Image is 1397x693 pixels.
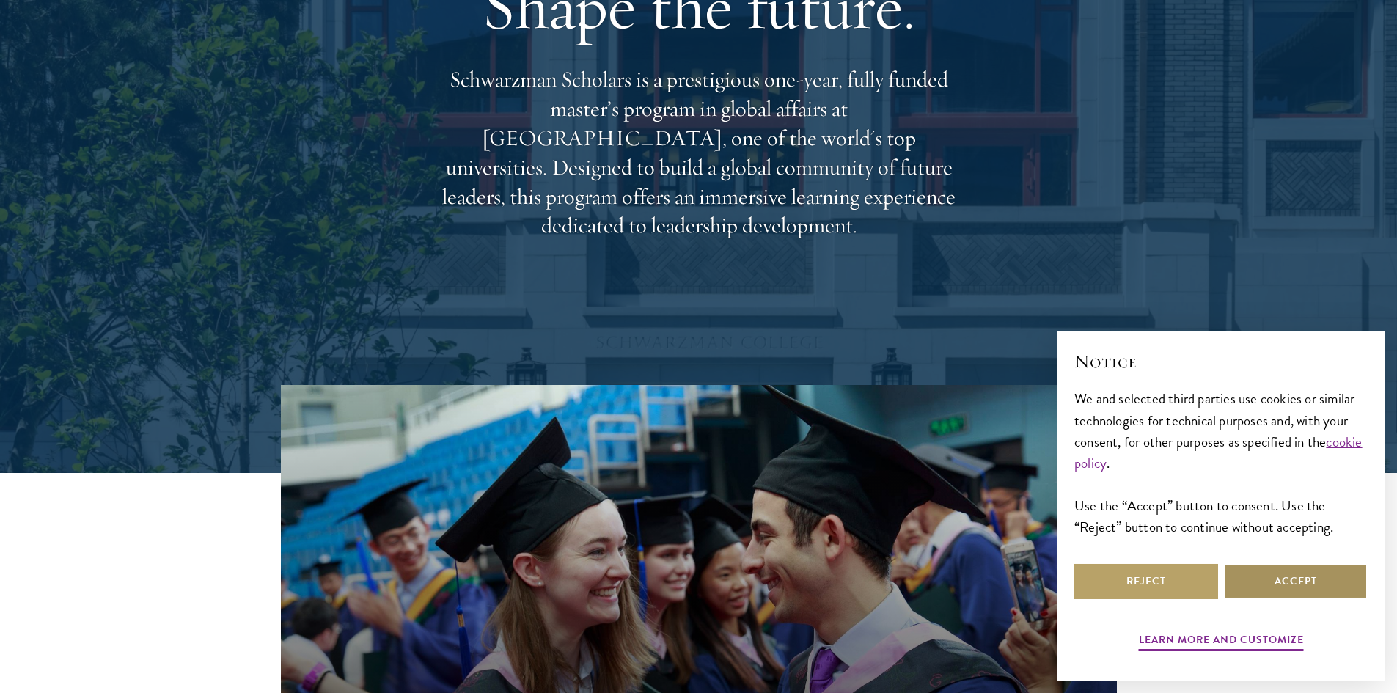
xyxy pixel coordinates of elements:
[435,65,963,241] p: Schwarzman Scholars is a prestigious one-year, fully funded master’s program in global affairs at...
[1139,631,1304,653] button: Learn more and customize
[1074,564,1218,599] button: Reject
[1074,349,1368,374] h2: Notice
[1074,431,1363,474] a: cookie policy
[1224,564,1368,599] button: Accept
[1074,388,1368,537] div: We and selected third parties use cookies or similar technologies for technical purposes and, wit...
